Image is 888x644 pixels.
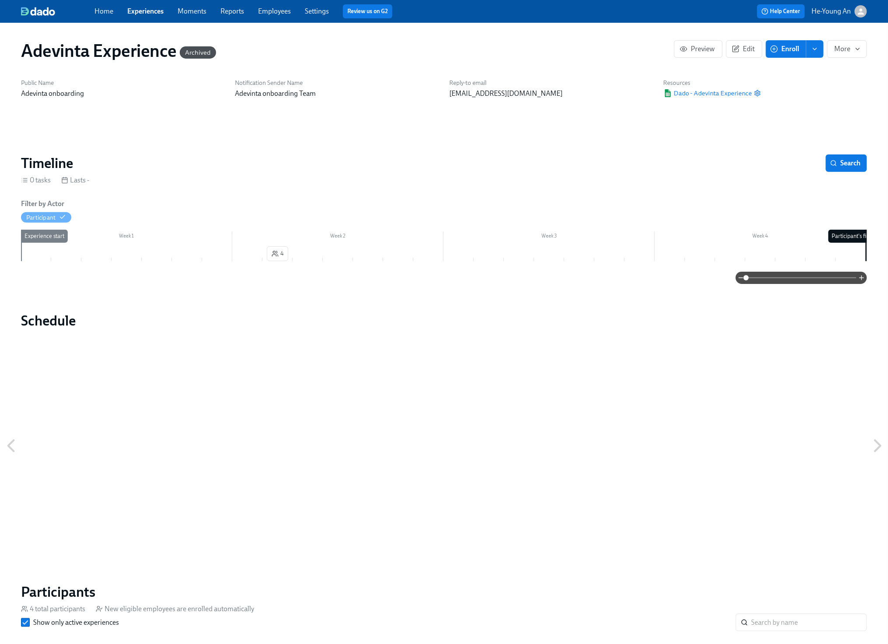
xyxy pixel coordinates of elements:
[232,231,444,243] div: Week 2
[734,45,755,53] span: Edit
[21,231,232,243] div: Week 1
[21,40,216,61] h1: Adevinta Experience
[21,199,64,209] h6: Filter by Actor
[21,175,51,185] div: 0 tasks
[180,49,216,56] span: Archived
[305,7,329,15] a: Settings
[61,175,89,185] div: Lasts -
[757,4,805,18] button: Help Center
[258,7,291,15] a: Employees
[21,154,73,172] h2: Timeline
[21,212,71,223] button: Participant
[347,7,388,16] a: Review us on G2
[21,89,225,98] p: Adevinta onboarding
[343,4,392,18] button: Review us on G2
[94,7,113,15] a: Home
[835,45,860,53] span: More
[267,246,288,261] button: 4
[26,213,56,222] div: Hide Participant
[96,604,254,614] div: New eligible employees are enrolled automatically
[444,231,655,243] div: Week 3
[21,7,55,16] img: dado
[235,79,439,87] h6: Notification Sender Name
[826,154,867,172] button: Search
[762,7,801,16] span: Help Center
[832,159,861,168] span: Search
[827,40,867,58] button: More
[449,89,653,98] p: [EMAIL_ADDRESS][DOMAIN_NAME]
[21,583,867,601] h2: Participants
[772,45,800,53] span: Enroll
[21,230,68,243] div: Experience start
[664,89,752,98] span: Dado - Adevinta Experience
[220,7,244,15] a: Reports
[33,618,119,627] span: Show only active experiences
[21,7,94,16] a: dado
[178,7,206,15] a: Moments
[235,89,439,98] p: Adevinta onboarding Team
[21,312,867,329] h2: Schedule
[21,79,225,87] h6: Public Name
[726,40,762,58] button: Edit
[674,40,723,58] button: Preview
[664,89,672,97] img: Google Sheet
[664,79,761,87] h6: Resources
[449,79,653,87] h6: Reply-to email
[752,614,867,631] input: Search by name
[21,604,85,614] div: 4 total participants
[806,40,824,58] button: enroll
[664,89,752,98] a: Google SheetDado - Adevinta Experience
[682,45,715,53] span: Preview
[655,231,866,243] div: Week 4
[766,40,806,58] button: Enroll
[812,7,851,16] p: He-Young An
[127,7,164,15] a: Experiences
[272,249,283,258] span: 4
[812,5,867,17] button: He-Young An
